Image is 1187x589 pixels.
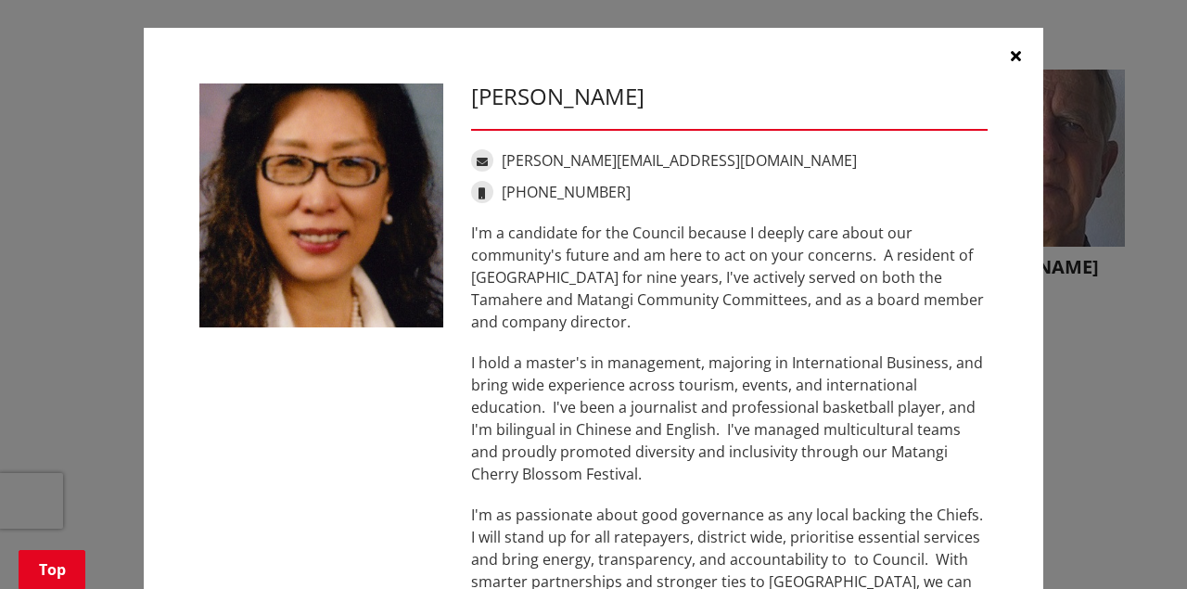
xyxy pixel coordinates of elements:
a: [PERSON_NAME][EMAIL_ADDRESS][DOMAIN_NAME] [502,150,857,171]
h3: [PERSON_NAME] [471,83,988,110]
a: [PHONE_NUMBER] [502,182,631,202]
p: I hold a master's in management, majoring in International Business, and bring wide experience ac... [471,352,988,485]
iframe: Messenger Launcher [1102,511,1168,578]
p: I'm a candidate for the Council because I deeply care about our community's future and am here to... [471,222,988,333]
img: WO-W-TW__CAO-OULTON_A__x5kpv [199,83,443,327]
a: Top [19,550,85,589]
